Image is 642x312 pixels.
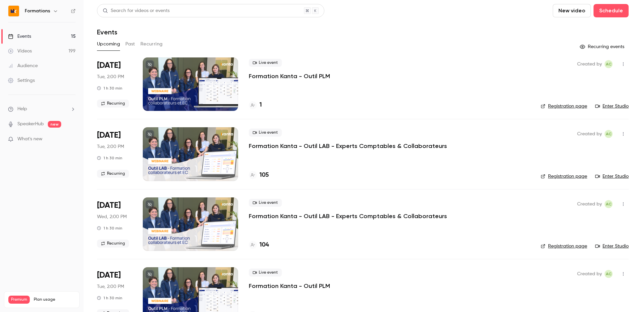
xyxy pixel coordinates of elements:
[595,173,629,180] a: Enter Studio
[68,136,76,142] iframe: Noticeable Trigger
[605,130,613,138] span: Anaïs Cachelou
[606,200,612,208] span: AC
[249,241,269,250] a: 104
[249,282,330,290] a: Formation Kanta - Outil PLM
[605,270,613,278] span: Anaïs Cachelou
[553,4,591,17] button: New video
[97,155,122,161] div: 1 h 30 min
[97,170,129,178] span: Recurring
[259,171,269,180] h4: 105
[249,129,282,137] span: Live event
[577,270,602,278] span: Created by
[541,243,587,250] a: Registration page
[8,296,30,304] span: Premium
[97,200,121,211] span: [DATE]
[17,136,42,143] span: What's new
[541,103,587,110] a: Registration page
[606,270,612,278] span: AC
[595,103,629,110] a: Enter Studio
[48,121,61,128] span: new
[8,33,31,40] div: Events
[97,73,124,80] span: Tue, 2:00 PM
[595,243,629,250] a: Enter Studio
[25,8,50,14] h6: Formations
[594,4,629,17] button: Schedule
[577,60,602,68] span: Created by
[17,106,27,113] span: Help
[97,28,117,36] h1: Events
[97,197,132,251] div: Sep 3 Wed, 2:00 PM (Europe/Paris)
[97,143,124,150] span: Tue, 2:00 PM
[97,60,121,71] span: [DATE]
[97,283,124,290] span: Tue, 2:00 PM
[249,212,447,220] a: Formation Kanta - Outil LAB - Experts Comptables & Collaborateurs
[8,6,19,16] img: Formations
[249,59,282,67] span: Live event
[249,171,269,180] a: 105
[34,297,75,302] span: Plan usage
[605,60,613,68] span: Anaïs Cachelou
[8,106,76,113] li: help-dropdown-opener
[605,200,613,208] span: Anaïs Cachelou
[97,240,129,248] span: Recurring
[577,41,629,52] button: Recurring events
[103,7,170,14] div: Search for videos or events
[577,130,602,138] span: Created by
[606,60,612,68] span: AC
[259,241,269,250] h4: 104
[140,39,163,49] button: Recurring
[249,72,330,80] a: Formation Kanta - Outil PLM
[97,225,122,231] div: 1 h 30 min
[97,57,132,111] div: Sep 2 Tue, 2:00 PM (Europe/Paris)
[125,39,135,49] button: Past
[249,199,282,207] span: Live event
[97,295,122,301] div: 1 h 30 min
[97,130,121,141] span: [DATE]
[249,269,282,277] span: Live event
[97,39,120,49] button: Upcoming
[259,101,262,110] h4: 1
[541,173,587,180] a: Registration page
[97,127,132,181] div: Sep 2 Tue, 2:00 PM (Europe/Paris)
[249,101,262,110] a: 1
[8,77,35,84] div: Settings
[97,270,121,281] span: [DATE]
[577,200,602,208] span: Created by
[249,142,447,150] a: Formation Kanta - Outil LAB - Experts Comptables & Collaborateurs
[8,48,32,54] div: Videos
[8,62,38,69] div: Audience
[606,130,612,138] span: AC
[17,121,44,128] a: SpeakerHub
[97,86,122,91] div: 1 h 30 min
[97,100,129,108] span: Recurring
[97,213,127,220] span: Wed, 2:00 PM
